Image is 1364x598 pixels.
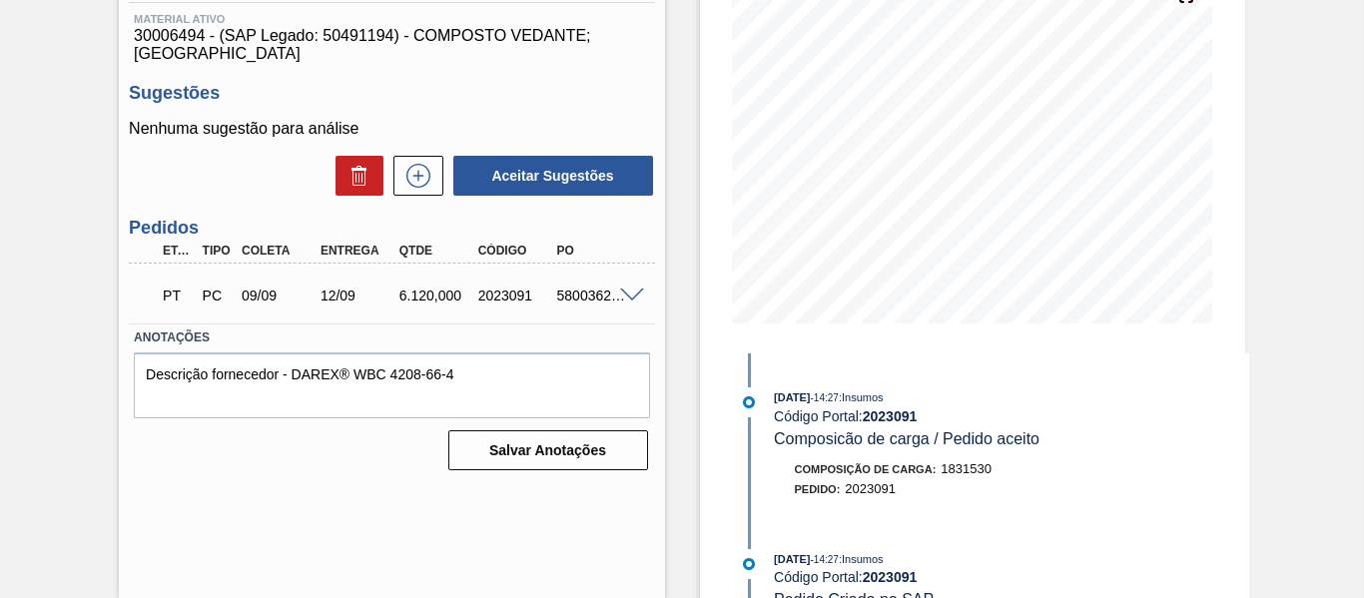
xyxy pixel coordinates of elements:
span: [DATE] [774,391,810,403]
div: Tipo [198,244,236,258]
span: Composicão de carga / Pedido aceito [774,430,1039,447]
label: Anotações [134,323,649,352]
img: atual [743,396,755,408]
h3: Sugestões [129,83,654,104]
strong: 2023091 [863,569,918,585]
span: 1831530 [941,461,992,476]
img: atual [743,558,755,570]
span: Pedido : [795,483,841,495]
div: Entrega [316,244,400,258]
textarea: Descrição fornecedor - DAREX® WBC 4208-66-4 [134,352,649,418]
strong: 2023091 [863,408,918,424]
p: PT [163,288,191,303]
div: Pedido de Compra [198,288,236,303]
p: Nenhuma sugestão para análise [129,120,654,138]
div: Qtde [394,244,479,258]
span: [DATE] [774,553,810,565]
div: Coleta [237,244,322,258]
div: 5800362399 [552,288,637,303]
div: Código Portal: [774,569,1248,585]
div: 12/09/2025 [316,288,400,303]
button: Salvar Anotações [448,430,648,470]
div: 6.120,000 [394,288,479,303]
span: : Insumos [839,391,884,403]
span: : Insumos [839,553,884,565]
div: Aceitar Sugestões [443,154,655,198]
div: 2023091 [473,288,558,303]
div: 09/09/2025 [237,288,322,303]
div: PO [552,244,637,258]
span: Material ativo [134,13,649,25]
span: - 14:27 [811,554,839,565]
h3: Pedidos [129,218,654,239]
button: Aceitar Sugestões [453,156,653,196]
span: 2023091 [845,481,896,496]
span: - 14:27 [811,392,839,403]
div: Excluir Sugestões [326,156,383,196]
div: Pedido em Trânsito [158,274,196,317]
div: Nova sugestão [383,156,443,196]
div: Código Portal: [774,408,1248,424]
span: 30006494 - (SAP Legado: 50491194) - COMPOSTO VEDANTE; [GEOGRAPHIC_DATA] [134,27,649,63]
div: Código [473,244,558,258]
div: Etapa [158,244,196,258]
span: Composição de Carga : [795,463,937,475]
